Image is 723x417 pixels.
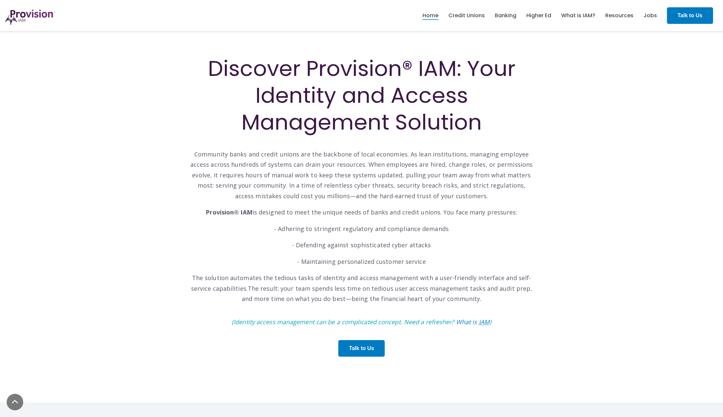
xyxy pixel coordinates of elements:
[495,10,516,21] a: Banking
[456,318,490,326] a: What isIAM
[605,10,633,21] a: Resources
[232,318,491,326] i: (Identity access management can be a complicated concept. Need a refresher? )
[189,55,534,136] h1: Discover Provision® IAM: Your Identity and Access Management Solution
[479,318,490,326] abbr: Identity Access Management
[189,207,534,218] p: is designed to meet the unique needs of banks and credit unions. You face many pressures:
[643,10,657,21] a: Jobs
[206,208,252,216] strong: Provision® IAM
[5,10,55,25] img: ProvisionIAM-Logo-Purple
[189,257,534,267] p: - Maintaining personalized customer service
[448,10,485,21] a: Credit Unions
[189,224,534,234] p: - Adhering to stringent regulatory and compliance demands
[561,10,595,21] a: What is IAM?
[189,139,534,201] p: Community banks and credit unions are the backbone of local economies. As lean institutions, mana...
[526,10,551,21] a: Higher Ed
[349,345,374,351] strong: Talk to Us
[678,13,702,18] strong: Talk to Us
[418,5,662,26] nav: menu
[338,340,384,357] a: Talk to Us
[667,7,713,24] a: Talk to Us
[191,274,531,292] span: The solution automates the tedious tasks of identity and access management with a user-friendly i...
[242,284,532,303] span: The result: your team spends less time on tedious user access management tasks and audit prep, an...
[189,240,534,251] p: - Defending against sophisticated cyber attacks
[423,10,438,21] a: Home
